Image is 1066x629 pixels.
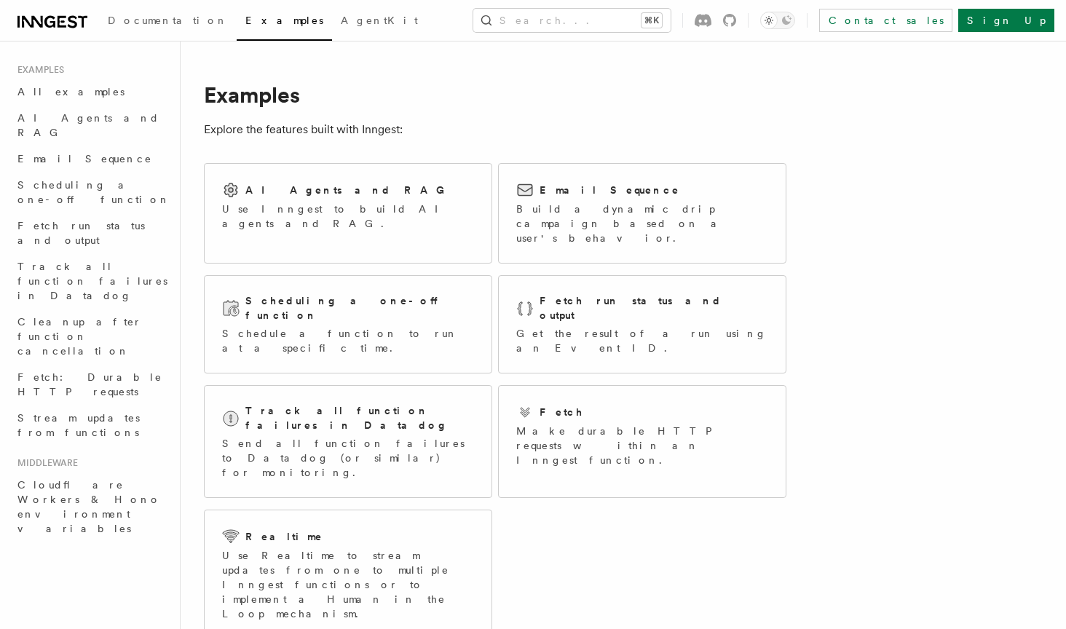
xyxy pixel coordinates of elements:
span: Scheduling a one-off function [17,179,170,205]
span: All examples [17,86,125,98]
a: Fetch run status and outputGet the result of a run using an Event ID. [498,275,786,373]
span: Cloudflare Workers & Hono environment variables [17,479,161,534]
h2: AI Agents and RAG [245,183,452,197]
a: Stream updates from functions [12,405,171,446]
a: Email Sequence [12,146,171,172]
p: Make durable HTTP requests within an Inngest function. [516,424,768,467]
p: Explore the features built with Inngest: [204,119,786,140]
p: Build a dynamic drip campaign based on a user's behavior. [516,202,768,245]
h2: Scheduling a one-off function [245,293,474,323]
a: Fetch run status and output [12,213,171,253]
span: Email Sequence [17,153,152,165]
a: Track all function failures in Datadog [12,253,171,309]
span: Middleware [12,457,78,469]
h2: Email Sequence [540,183,680,197]
h2: Fetch run status and output [540,293,768,323]
a: AgentKit [332,4,427,39]
a: All examples [12,79,171,105]
a: Track all function failures in DatadogSend all function failures to Datadog (or similar) for moni... [204,385,492,498]
a: Cloudflare Workers & Hono environment variables [12,472,171,542]
a: Scheduling a one-off function [12,172,171,213]
a: Examples [237,4,332,41]
p: Get the result of a run using an Event ID. [516,326,768,355]
a: Fetch: Durable HTTP requests [12,364,171,405]
button: Search...⌘K [473,9,671,32]
a: Contact sales [819,9,952,32]
span: Stream updates from functions [17,412,140,438]
button: Toggle dark mode [760,12,795,29]
span: Documentation [108,15,228,26]
p: Use Inngest to build AI agents and RAG. [222,202,474,231]
kbd: ⌘K [641,13,662,28]
h2: Realtime [245,529,323,544]
h1: Examples [204,82,786,108]
a: Cleanup after function cancellation [12,309,171,364]
p: Schedule a function to run at a specific time. [222,326,474,355]
a: AI Agents and RAG [12,105,171,146]
span: Cleanup after function cancellation [17,316,142,357]
a: FetchMake durable HTTP requests within an Inngest function. [498,385,786,498]
a: Scheduling a one-off functionSchedule a function to run at a specific time. [204,275,492,373]
span: AI Agents and RAG [17,112,159,138]
a: Documentation [99,4,237,39]
h2: Track all function failures in Datadog [245,403,474,432]
span: Fetch: Durable HTTP requests [17,371,162,397]
a: Email SequenceBuild a dynamic drip campaign based on a user's behavior. [498,163,786,264]
a: AI Agents and RAGUse Inngest to build AI agents and RAG. [204,163,492,264]
span: Fetch run status and output [17,220,145,246]
p: Use Realtime to stream updates from one to multiple Inngest functions or to implement a Human in ... [222,548,474,621]
span: Track all function failures in Datadog [17,261,167,301]
a: Sign Up [958,9,1054,32]
span: AgentKit [341,15,418,26]
span: Examples [12,64,64,76]
h2: Fetch [540,405,584,419]
span: Examples [245,15,323,26]
p: Send all function failures to Datadog (or similar) for monitoring. [222,436,474,480]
